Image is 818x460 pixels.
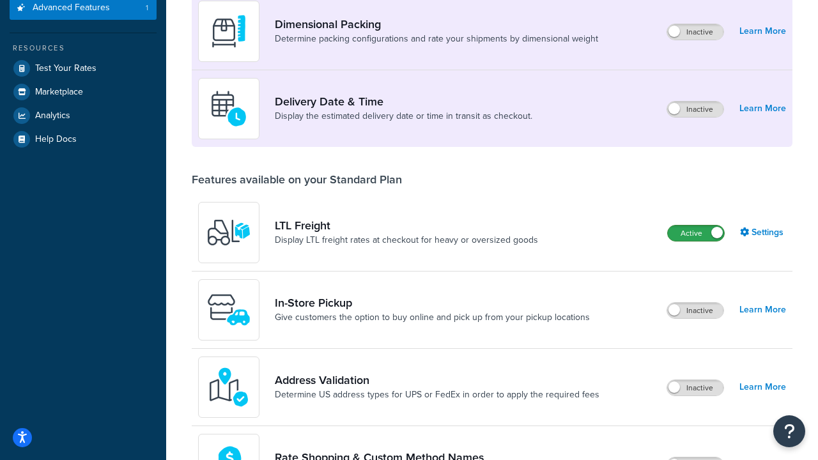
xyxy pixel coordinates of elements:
[33,3,110,13] span: Advanced Features
[10,104,157,127] a: Analytics
[206,365,251,410] img: kIG8fy0lQAAAABJRU5ErkJggg==
[668,226,724,241] label: Active
[206,9,251,54] img: DTVBYsAAAAAASUVORK5CYII=
[739,100,786,118] a: Learn More
[275,311,590,324] a: Give customers the option to buy online and pick up from your pickup locations
[35,63,96,74] span: Test Your Rates
[275,95,532,109] a: Delivery Date & Time
[740,224,786,241] a: Settings
[275,218,538,233] a: LTL Freight
[739,378,786,396] a: Learn More
[667,24,723,40] label: Inactive
[739,22,786,40] a: Learn More
[35,87,83,98] span: Marketplace
[206,287,251,332] img: wfgcfpwTIucLEAAAAASUVORK5CYII=
[275,296,590,310] a: In-Store Pickup
[10,43,157,54] div: Resources
[667,102,723,117] label: Inactive
[206,86,251,131] img: gfkeb5ejjkALwAAAABJRU5ErkJggg==
[275,388,599,401] a: Determine US address types for UPS or FedEx in order to apply the required fees
[275,33,598,45] a: Determine packing configurations and rate your shipments by dimensional weight
[10,57,157,80] a: Test Your Rates
[275,234,538,247] a: Display LTL freight rates at checkout for heavy or oversized goods
[35,111,70,121] span: Analytics
[275,373,599,387] a: Address Validation
[275,17,598,31] a: Dimensional Packing
[10,128,157,151] a: Help Docs
[275,110,532,123] a: Display the estimated delivery date or time in transit as checkout.
[146,3,148,13] span: 1
[10,80,157,103] a: Marketplace
[192,172,402,187] div: Features available on your Standard Plan
[667,380,723,395] label: Inactive
[206,210,251,255] img: y79ZsPf0fXUFUhFXDzUgf+ktZg5F2+ohG75+v3d2s1D9TjoU8PiyCIluIjV41seZevKCRuEjTPPOKHJsQcmKCXGdfprl3L4q7...
[739,301,786,319] a: Learn More
[35,134,77,145] span: Help Docs
[773,415,805,447] button: Open Resource Center
[667,303,723,318] label: Inactive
